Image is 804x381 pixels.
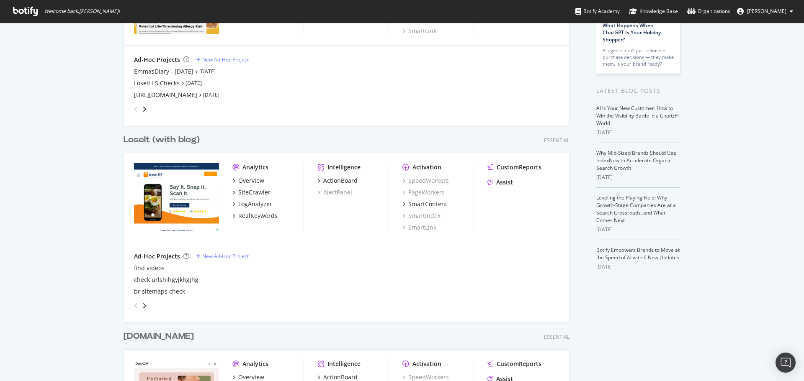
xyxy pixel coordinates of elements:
div: RealKeywords [238,212,278,220]
div: Analytics [242,163,268,171]
div: Intelligence [327,360,361,368]
a: RealKeywords [232,212,278,220]
a: SiteCrawler [232,188,271,197]
a: CustomReports [487,360,541,368]
button: [PERSON_NAME] [730,5,800,18]
a: EmmasDiary - [DATE] [134,67,193,76]
a: [URL][DOMAIN_NAME] [134,91,197,99]
div: angle-right [142,105,147,113]
a: Loseit LS Checks [134,79,180,87]
div: SiteCrawler [238,188,271,197]
div: angle-left [131,102,142,116]
a: [DOMAIN_NAME] [124,330,197,343]
a: Leveling the Playing Field: Why Growth-Stage Companies Are at a Search Crossroads, and What Comes... [596,194,676,224]
a: SmartLink [402,223,436,232]
div: CustomReports [497,163,541,171]
div: angle-right [142,302,147,310]
a: SmartIndex [402,212,441,220]
a: br sitemaps check [134,287,185,296]
div: Ad-Hoc Projects [134,56,180,64]
div: CustomReports [497,360,541,368]
div: angle-left [131,299,142,312]
div: Botify Academy [575,7,620,15]
div: Activation [412,360,441,368]
div: Essential [544,137,569,144]
div: LoseIt (with blog) [124,134,200,146]
a: PageWorkers [402,188,445,197]
a: Botify Empowers Brands to Move at the Speed of AI with 6 New Updates [596,246,680,261]
div: Intelligence [327,163,361,171]
a: SmartLink [402,27,436,35]
div: [DOMAIN_NAME] [124,330,194,343]
div: Overview [238,176,264,185]
a: What Happens When ChatGPT Is Your Holiday Shopper? [603,22,661,43]
div: New Ad-Hoc Project [202,253,249,260]
a: [DATE] [203,91,219,98]
a: LogAnalyzer [232,200,272,208]
div: [DATE] [596,129,680,136]
a: Overview [232,176,264,185]
a: SpeedWorkers [402,176,449,185]
a: Assist [487,178,513,187]
a: check urlshihgyjkhgjhg [134,276,198,284]
a: AlertPanel [317,188,352,197]
a: LoseIt (with blog) [124,134,203,146]
span: Welcome back, [PERSON_NAME] ! [44,8,120,15]
div: Analytics [242,360,268,368]
a: SmartContent [402,200,447,208]
div: ActionBoard [323,176,358,185]
div: AI agents don’t just influence purchase decisions — they make them. Is your brand ready? [603,47,674,67]
a: New Ad-Hoc Project [196,253,249,260]
div: [DATE] [596,226,680,233]
a: [DATE] [199,68,216,75]
div: New Ad-Hoc Project [202,56,249,63]
div: Ad-Hoc Projects [134,252,180,261]
div: [DATE] [596,174,680,181]
a: CustomReports [487,163,541,171]
div: Latest Blog Posts [596,86,680,95]
a: [DATE] [186,79,202,87]
div: Open Intercom Messenger [776,353,796,373]
a: ActionBoard [317,176,358,185]
div: SmartContent [408,200,447,208]
div: Activation [412,163,441,171]
a: Why Mid-Sized Brands Should Use IndexNow to Accelerate Organic Search Growth [596,149,676,171]
div: Essential [544,333,569,340]
span: Bill Elward [747,8,786,15]
a: find videos [134,264,165,272]
div: Organizations [687,7,730,15]
div: Assist [496,178,513,187]
div: Knowledge Base [629,7,678,15]
div: LogAnalyzer [238,200,272,208]
img: hopetocope.com [134,163,219,231]
a: AI Is Your New Customer: How to Win the Visibility Battle in a ChatGPT World [596,105,680,127]
div: [DATE] [596,263,680,271]
a: New Ad-Hoc Project [196,56,249,63]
